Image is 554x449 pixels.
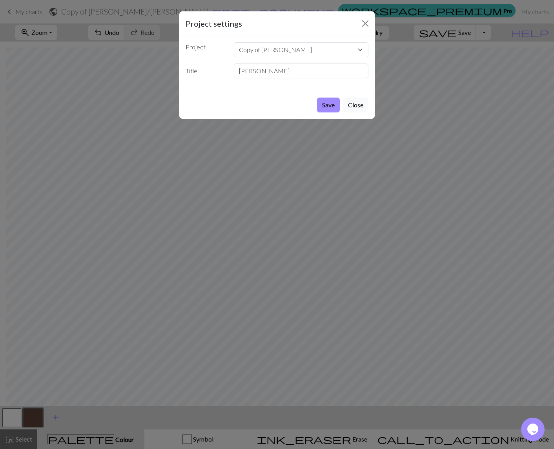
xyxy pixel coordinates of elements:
label: Project [181,42,229,54]
label: Title [181,63,229,78]
button: Close [343,98,368,112]
button: Close [359,17,372,30]
button: Save [317,98,340,112]
h5: Project settings [186,18,242,29]
iframe: chat widget [521,418,546,441]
